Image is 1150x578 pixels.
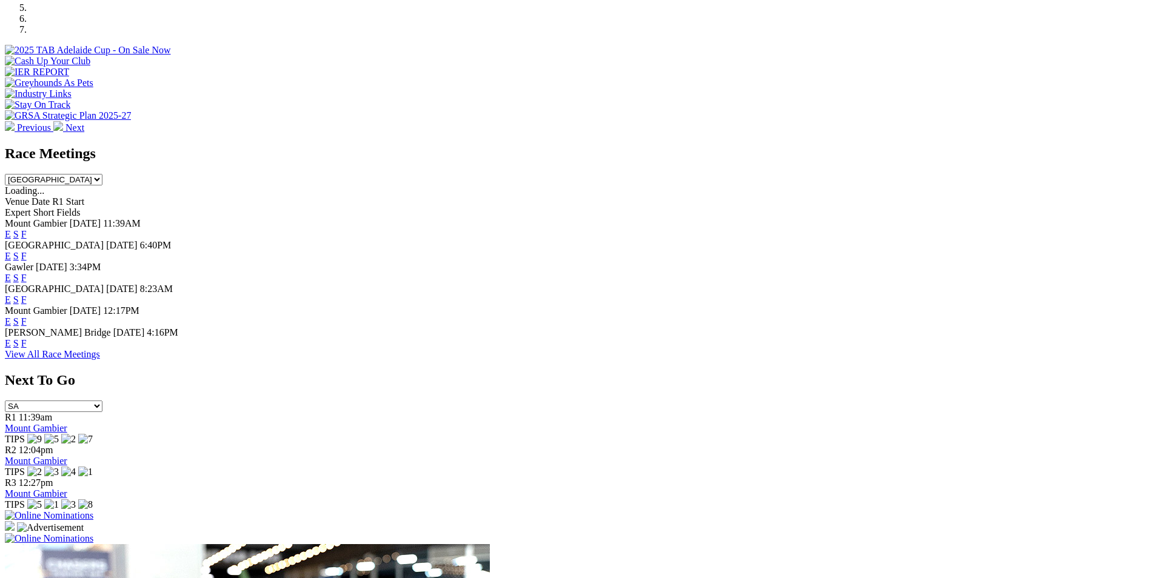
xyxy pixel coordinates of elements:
a: Mount Gambier [5,488,67,499]
a: Mount Gambier [5,423,67,433]
span: [GEOGRAPHIC_DATA] [5,284,104,294]
span: [GEOGRAPHIC_DATA] [5,240,104,250]
a: S [13,316,19,327]
img: 2025 TAB Adelaide Cup - On Sale Now [5,45,171,56]
a: E [5,338,11,348]
a: Mount Gambier [5,456,67,466]
span: Expert [5,207,31,218]
img: Greyhounds As Pets [5,78,93,88]
a: E [5,273,11,283]
span: Fields [56,207,80,218]
a: F [21,294,27,305]
span: Mount Gambier [5,218,67,228]
span: 6:40PM [140,240,172,250]
a: F [21,273,27,283]
span: TIPS [5,467,25,477]
span: 4:16PM [147,327,178,337]
span: [DATE] [106,284,138,294]
a: F [21,229,27,239]
img: 15187_Greyhounds_GreysPlayCentral_Resize_SA_WebsiteBanner_300x115_2025.jpg [5,521,15,531]
img: chevron-left-pager-white.svg [5,121,15,131]
span: 8:23AM [140,284,173,294]
a: View All Race Meetings [5,349,100,359]
img: 4 [61,467,76,477]
span: R1 [5,412,16,422]
span: Venue [5,196,29,207]
a: S [13,338,19,348]
a: E [5,229,11,239]
img: Online Nominations [5,510,93,521]
a: F [21,251,27,261]
span: Date [32,196,50,207]
a: S [13,251,19,261]
img: 3 [61,499,76,510]
h2: Next To Go [5,372,1145,388]
span: [DATE] [36,262,67,272]
img: 8 [78,499,93,510]
a: F [21,338,27,348]
span: [DATE] [113,327,145,337]
span: Next [65,122,84,133]
img: 1 [44,499,59,510]
img: 3 [44,467,59,477]
a: Previous [5,122,53,133]
img: Stay On Track [5,99,70,110]
img: GRSA Strategic Plan 2025-27 [5,110,131,121]
img: 5 [44,434,59,445]
span: Loading... [5,185,44,196]
img: 2 [61,434,76,445]
img: Cash Up Your Club [5,56,90,67]
span: [DATE] [70,305,101,316]
span: TIPS [5,434,25,444]
span: R3 [5,477,16,488]
span: TIPS [5,499,25,510]
span: [DATE] [70,218,101,228]
span: [PERSON_NAME] Bridge [5,327,111,337]
img: IER REPORT [5,67,69,78]
span: [DATE] [106,240,138,250]
span: 12:04pm [19,445,53,455]
a: E [5,294,11,305]
img: 2 [27,467,42,477]
span: Short [33,207,55,218]
img: 1 [78,467,93,477]
a: F [21,316,27,327]
span: 3:34PM [70,262,101,272]
img: 5 [27,499,42,510]
span: Gawler [5,262,33,272]
span: R1 Start [52,196,84,207]
span: 11:39AM [103,218,141,228]
span: 12:27pm [19,477,53,488]
span: R2 [5,445,16,455]
a: S [13,273,19,283]
span: Mount Gambier [5,305,67,316]
img: 9 [27,434,42,445]
a: S [13,229,19,239]
img: 7 [78,434,93,445]
a: S [13,294,19,305]
span: 11:39am [19,412,52,422]
a: Next [53,122,84,133]
span: 12:17PM [103,305,139,316]
img: Online Nominations [5,533,93,544]
a: E [5,316,11,327]
h2: Race Meetings [5,145,1145,162]
a: E [5,251,11,261]
img: Advertisement [17,522,84,533]
img: chevron-right-pager-white.svg [53,121,63,131]
span: Previous [17,122,51,133]
img: Industry Links [5,88,72,99]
